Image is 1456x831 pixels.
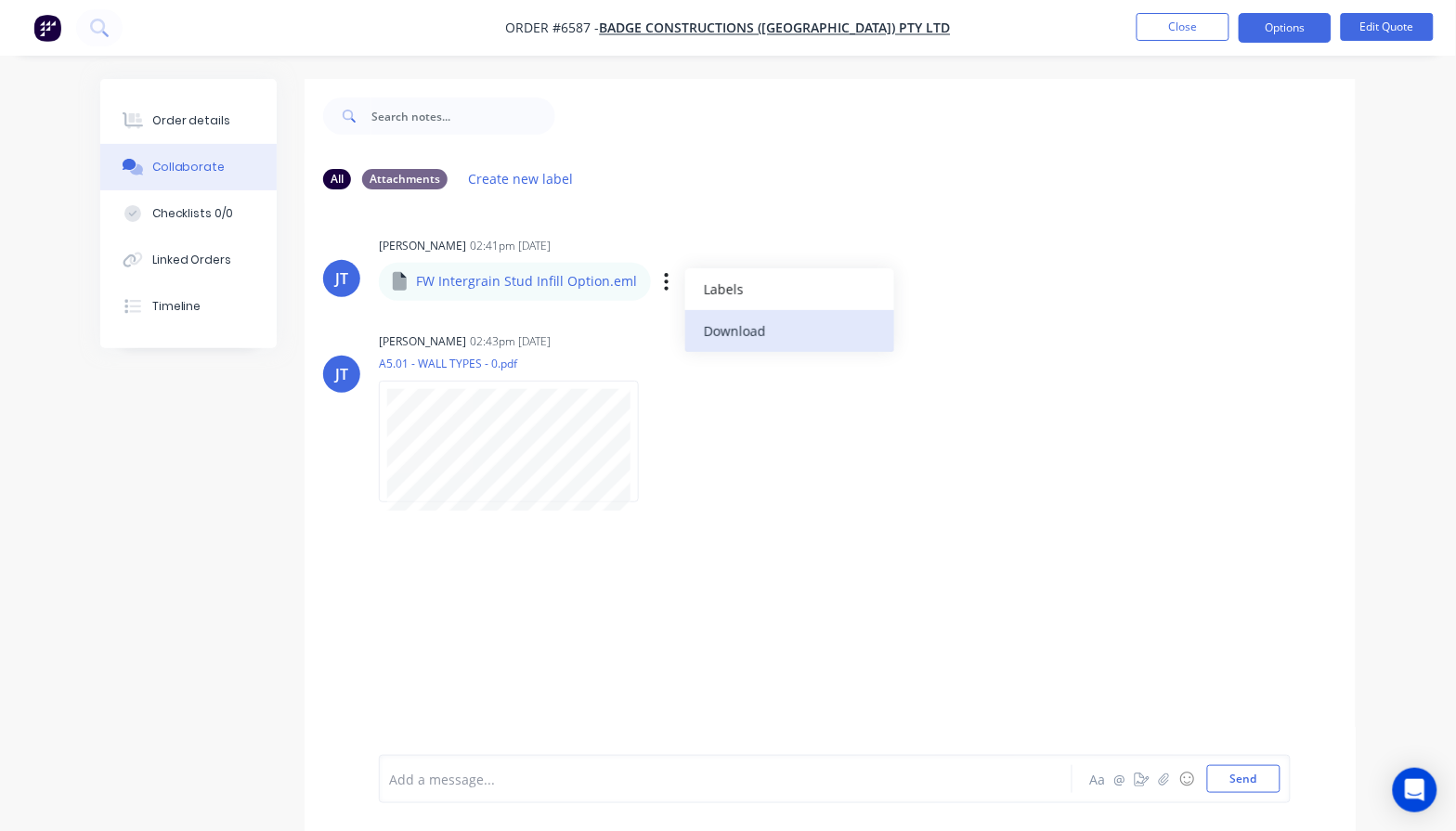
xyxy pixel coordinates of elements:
[506,19,600,37] span: Order #6587 -
[1341,13,1434,41] button: Edit Quote
[1137,13,1229,41] button: Close
[470,333,551,350] div: 02:43pm [DATE]
[152,298,201,315] div: Timeline
[379,356,657,371] p: A5.01 - WALL TYPES - 0.pdf
[323,169,351,189] div: All
[459,166,583,191] button: Create new label
[1239,13,1332,43] button: Options
[1109,768,1131,790] button: @
[416,272,637,291] p: FW Intergrain Stud Infill Option.eml
[600,19,951,37] a: Badge Constructions ([GEOGRAPHIC_DATA]) Pty Ltd
[152,252,232,268] div: Linked Orders
[1393,768,1437,812] div: Open Intercom Messenger
[33,14,61,42] img: Factory
[335,363,348,385] div: JT
[685,310,894,352] button: Download
[335,267,348,290] div: JT
[685,268,894,310] button: Labels
[1086,768,1109,790] button: Aa
[100,97,277,144] button: Order details
[152,112,231,129] div: Order details
[371,97,555,135] input: Search notes...
[470,238,551,254] div: 02:41pm [DATE]
[100,283,277,330] button: Timeline
[100,190,277,237] button: Checklists 0/0
[379,333,466,350] div: [PERSON_NAME]
[362,169,448,189] div: Attachments
[1207,765,1280,793] button: Send
[100,144,277,190] button: Collaborate
[152,205,234,222] div: Checklists 0/0
[379,238,466,254] div: [PERSON_NAME]
[152,159,226,175] div: Collaborate
[1176,768,1198,790] button: ☺
[100,237,277,283] button: Linked Orders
